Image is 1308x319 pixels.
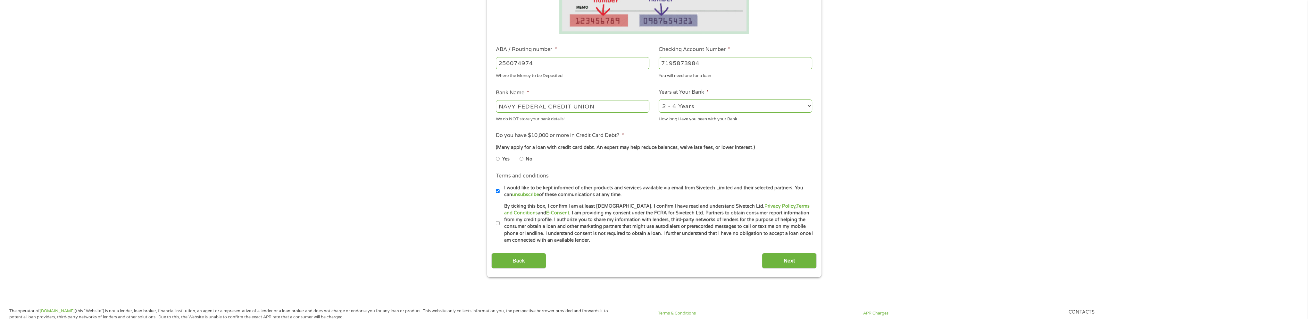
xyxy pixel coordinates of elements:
[546,210,569,216] a: E-Consent
[659,114,812,122] div: How long Have you been with your Bank
[500,185,814,198] label: I would like to be kept informed of other products and services available via email from Sivetech...
[526,156,532,163] label: No
[496,114,649,122] div: We do NOT store your bank details!
[496,46,557,53] label: ABA / Routing number
[659,71,812,79] div: You will need one for a loan.
[500,203,814,244] label: By ticking this box, I confirm I am at least [DEMOGRAPHIC_DATA]. I confirm I have read and unders...
[659,89,709,96] label: Years at Your Bank
[40,308,75,314] a: [DOMAIN_NAME]
[659,46,730,53] label: Checking Account Number
[512,192,539,197] a: unsubscribe
[496,173,549,179] label: Terms and conditions
[504,203,810,216] a: Terms and Conditions
[496,71,649,79] div: Where the Money to be Deposited
[502,156,510,163] label: Yes
[764,203,796,209] a: Privacy Policy
[1069,309,1266,315] h4: Contacts
[659,57,812,69] input: 345634636
[762,253,817,269] input: Next
[491,253,546,269] input: Back
[496,90,529,96] label: Bank Name
[863,310,1061,316] a: APR Charges
[496,144,812,151] div: (Many apply for a loan with credit card debt. An expert may help reduce balances, waive late fees...
[496,132,624,139] label: Do you have $10,000 or more in Credit Card Debt?
[658,310,855,316] a: Terms & Conditions
[496,57,649,69] input: 263177916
